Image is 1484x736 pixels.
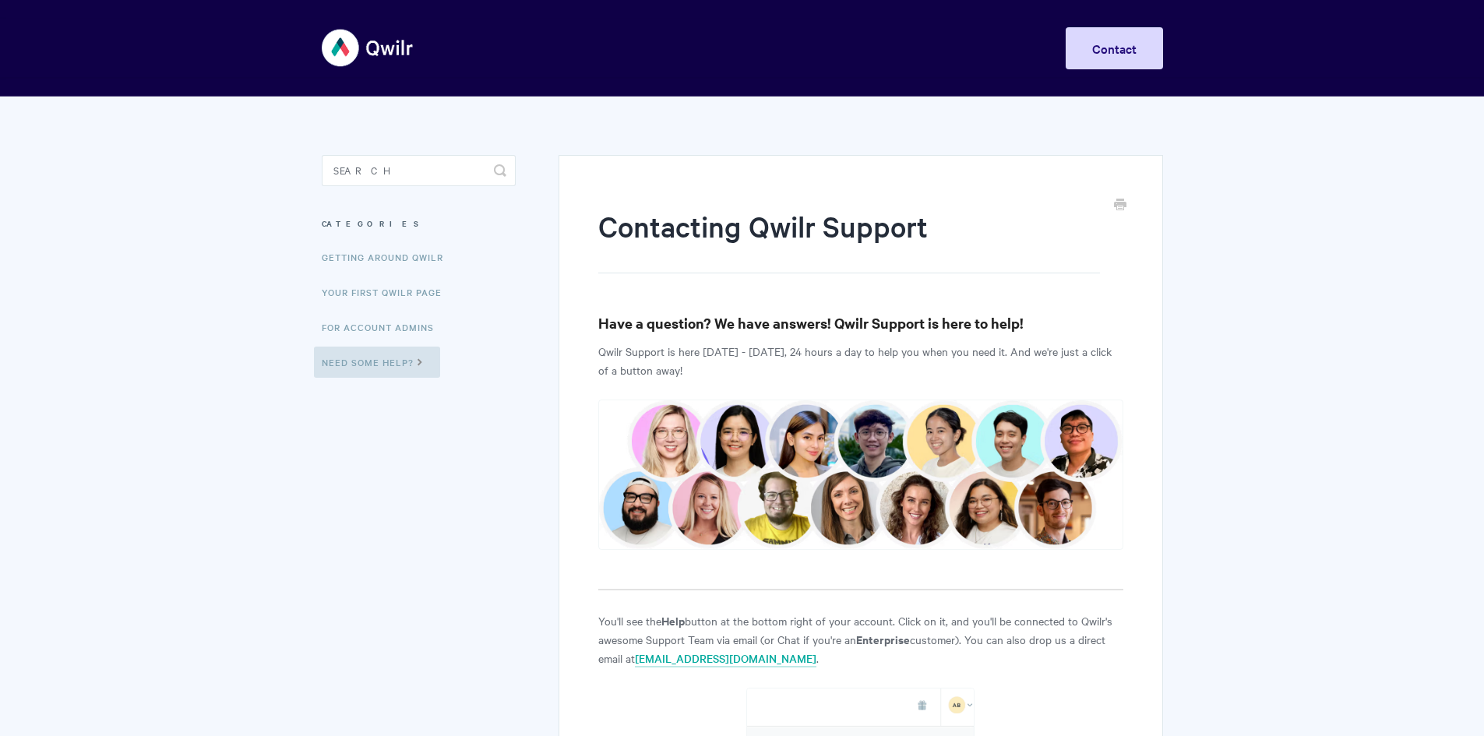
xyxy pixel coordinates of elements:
[598,342,1123,379] p: Qwilr Support is here [DATE] - [DATE], 24 hours a day to help you when you need it. And we're jus...
[1066,27,1163,69] a: Contact
[314,347,440,378] a: Need Some Help?
[661,612,685,629] b: Help
[635,650,816,667] a: [EMAIL_ADDRESS][DOMAIN_NAME]
[322,276,453,308] a: Your First Qwilr Page
[322,19,414,77] img: Qwilr Help Center
[322,241,455,273] a: Getting Around Qwilr
[598,400,1123,550] img: file-sbiJv63vfu.png
[1114,197,1126,214] a: Print this Article
[598,313,1024,333] strong: Have a question? We have answers! Qwilr Support is here to help!
[322,210,516,238] h3: Categories
[598,206,1099,273] h1: Contacting Qwilr Support
[598,611,1123,667] p: You'll see the button at the bottom right of your account. Click on it, and you'll be connected t...
[322,155,516,186] input: Search
[322,312,446,343] a: For Account Admins
[856,631,910,647] b: Enterprise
